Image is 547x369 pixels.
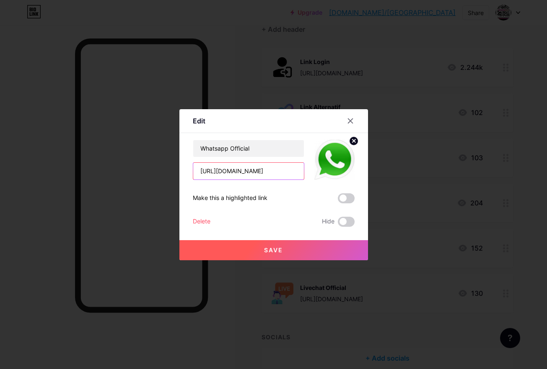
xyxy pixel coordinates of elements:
input: Title [193,140,304,157]
button: Save [179,240,368,260]
div: Delete [193,217,210,227]
div: Edit [193,116,205,126]
div: Make this a highlighted link [193,193,267,203]
span: Hide [322,217,334,227]
input: URL [193,163,304,179]
span: Save [264,246,283,254]
img: link_thumbnail [314,140,355,180]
